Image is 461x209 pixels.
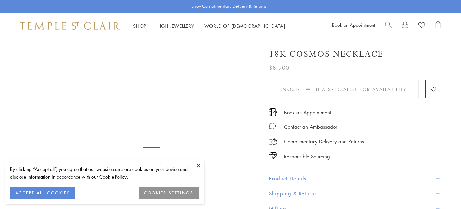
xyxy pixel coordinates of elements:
[269,152,277,159] img: icon_sourcing.svg
[418,21,425,31] a: View Wishlist
[139,187,199,199] button: COOKIES SETTINGS
[435,21,441,31] a: Open Shopping Bag
[269,171,441,186] button: Product Details
[10,187,75,199] button: ACCEPT ALL COOKIES
[281,86,407,93] span: Inquire With A Specialist for Availability
[284,137,364,146] p: Complimentary Delivery and Returns
[269,108,277,116] img: icon_appointment.svg
[133,22,285,30] nav: Main navigation
[204,23,285,29] a: World of [DEMOGRAPHIC_DATA]World of [DEMOGRAPHIC_DATA]
[269,123,276,129] img: MessageIcon-01_2.svg
[191,3,266,10] p: Enjoy Complimentary Delivery & Returns
[269,137,277,146] img: icon_delivery.svg
[332,22,375,28] a: Book an Appointment
[269,48,383,60] h1: 18K Cosmos Necklace
[10,165,199,181] div: By clicking “Accept all”, you agree that our website can store cookies on your device and disclos...
[284,123,337,131] div: Contact an Ambassador
[20,22,120,30] img: Temple St. Clair
[385,21,392,31] a: Search
[269,80,419,98] button: Inquire With A Specialist for Availability
[133,23,146,29] a: ShopShop
[284,109,331,116] a: Book an Appointment
[284,152,330,161] div: Responsible Sourcing
[156,23,194,29] a: High JewelleryHigh Jewellery
[269,186,441,201] button: Shipping & Returns
[269,63,289,72] span: $8,900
